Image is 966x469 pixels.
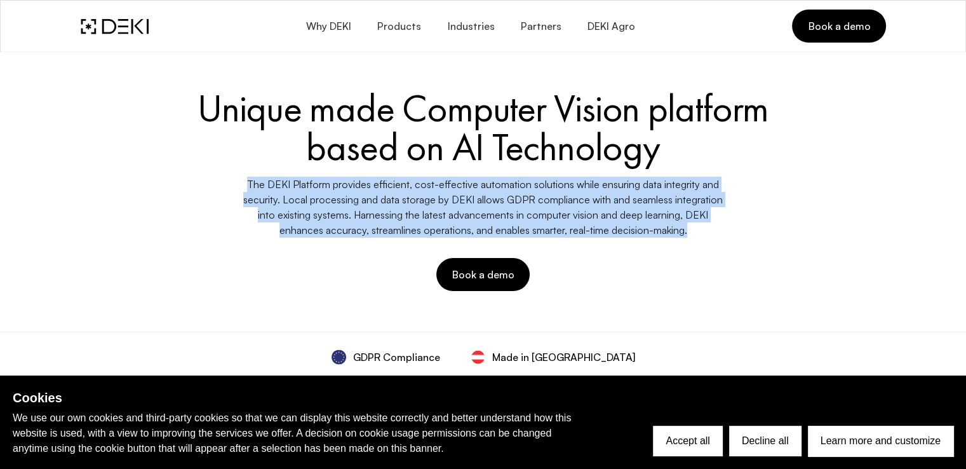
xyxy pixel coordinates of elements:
[653,426,722,456] button: Accept all
[574,11,648,41] a: DEKI Agro
[452,268,514,282] span: Book a demo
[807,19,870,33] span: Book a demo
[236,177,731,238] p: The DEKI Platform provides efficient, cost-effective automation solutions while ensuring data int...
[492,350,635,365] span: Made in [GEOGRAPHIC_DATA]
[507,11,574,41] a: Partners
[446,20,494,32] span: Industries
[471,350,486,365] img: svg%3e
[808,426,953,456] button: Learn more and customize
[587,20,635,32] span: DEKI Agro
[332,350,347,365] img: GDPR_Compliance.Dbdrw_P_.svg
[353,350,440,365] span: GDPR Compliance
[305,20,351,32] span: Why DEKI
[13,388,584,407] h2: Cookies
[434,11,507,41] button: Industries
[13,411,584,456] p: We use our own cookies and third-party cookies so that we can display this website correctly and ...
[377,20,421,32] span: Products
[81,18,149,34] img: DEKI Logo
[81,89,886,167] h1: Unique made Computer Vision platform based on AI Technology
[792,10,885,43] a: Book a demo
[292,11,363,41] button: Why DEKI
[520,20,561,32] span: Partners
[364,11,434,41] button: Products
[729,426,802,456] button: Decline all
[436,258,530,291] button: Book a demo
